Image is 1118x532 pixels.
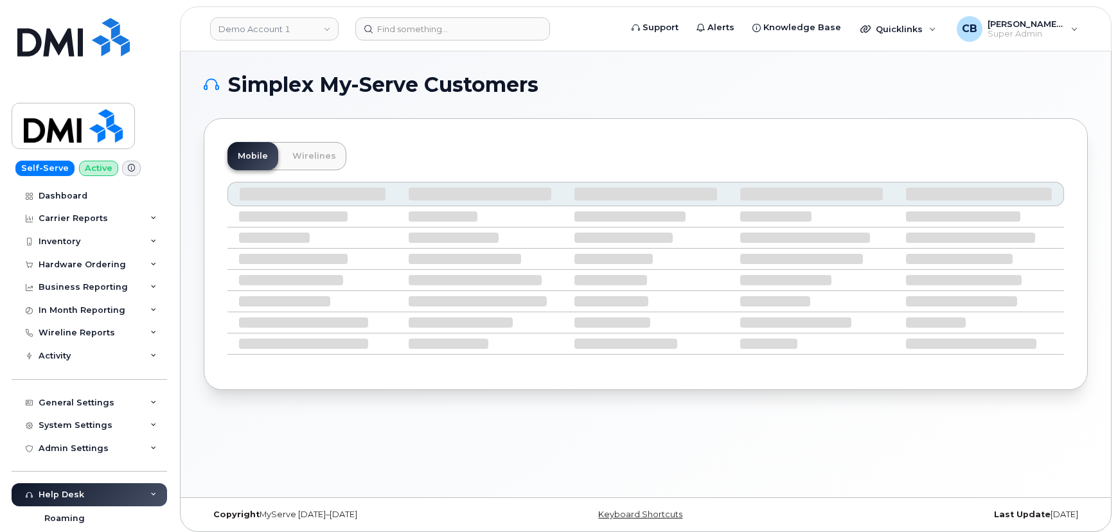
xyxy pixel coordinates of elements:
div: MyServe [DATE]–[DATE] [204,510,499,520]
a: Keyboard Shortcuts [598,510,682,519]
strong: Copyright [213,510,260,519]
span: Simplex My-Serve Customers [228,75,538,94]
div: [DATE] [793,510,1088,520]
a: Wirelines [282,142,346,170]
strong: Last Update [994,510,1051,519]
a: Mobile [227,142,278,170]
